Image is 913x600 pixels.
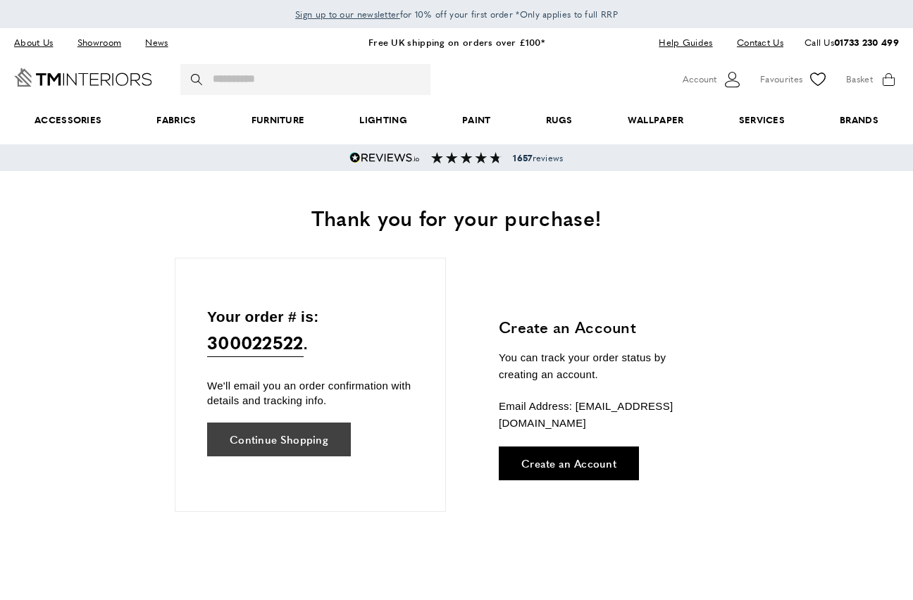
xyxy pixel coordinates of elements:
span: Account [683,72,716,87]
strong: 1657 [513,151,532,164]
a: Furniture [224,99,333,142]
p: We'll email you an order confirmation with details and tracking info. [207,378,414,408]
img: Reviews section [431,152,502,163]
span: Thank you for your purchase! [311,202,602,232]
a: Help Guides [648,33,723,52]
p: Email Address: [EMAIL_ADDRESS][DOMAIN_NAME] [499,398,707,432]
span: Create an Account [521,458,616,468]
a: Sign up to our newsletter [295,7,400,21]
p: You can track your order status by creating an account. [499,349,707,383]
a: Rugs [518,99,600,142]
a: Brands [812,99,906,142]
a: Free UK shipping on orders over £100* [368,35,545,49]
a: Go to Home page [14,68,152,87]
h3: Create an Account [499,316,707,338]
span: reviews [513,152,563,163]
a: About Us [14,33,63,52]
span: 300022522 [207,328,304,357]
a: Favourites [760,69,828,90]
a: 01733 230 499 [834,35,899,49]
p: Your order # is: . [207,305,414,358]
button: Customer Account [683,69,743,90]
a: Paint [435,99,518,142]
button: Search [191,64,205,95]
img: Reviews.io 5 stars [349,152,420,163]
a: Fabrics [129,99,223,142]
p: Call Us [805,35,899,50]
a: Lighting [332,99,435,142]
span: Continue Shopping [230,434,328,444]
a: Wallpaper [600,99,712,142]
a: Showroom [67,33,132,52]
span: Favourites [760,72,802,87]
a: Contact Us [726,33,783,52]
span: for 10% off your first order *Only applies to full RRP [295,8,618,20]
span: Sign up to our newsletter [295,8,400,20]
span: Accessories [7,99,129,142]
a: Create an Account [499,446,639,480]
a: Continue Shopping [207,423,351,456]
a: Services [712,99,813,142]
a: News [135,33,178,52]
